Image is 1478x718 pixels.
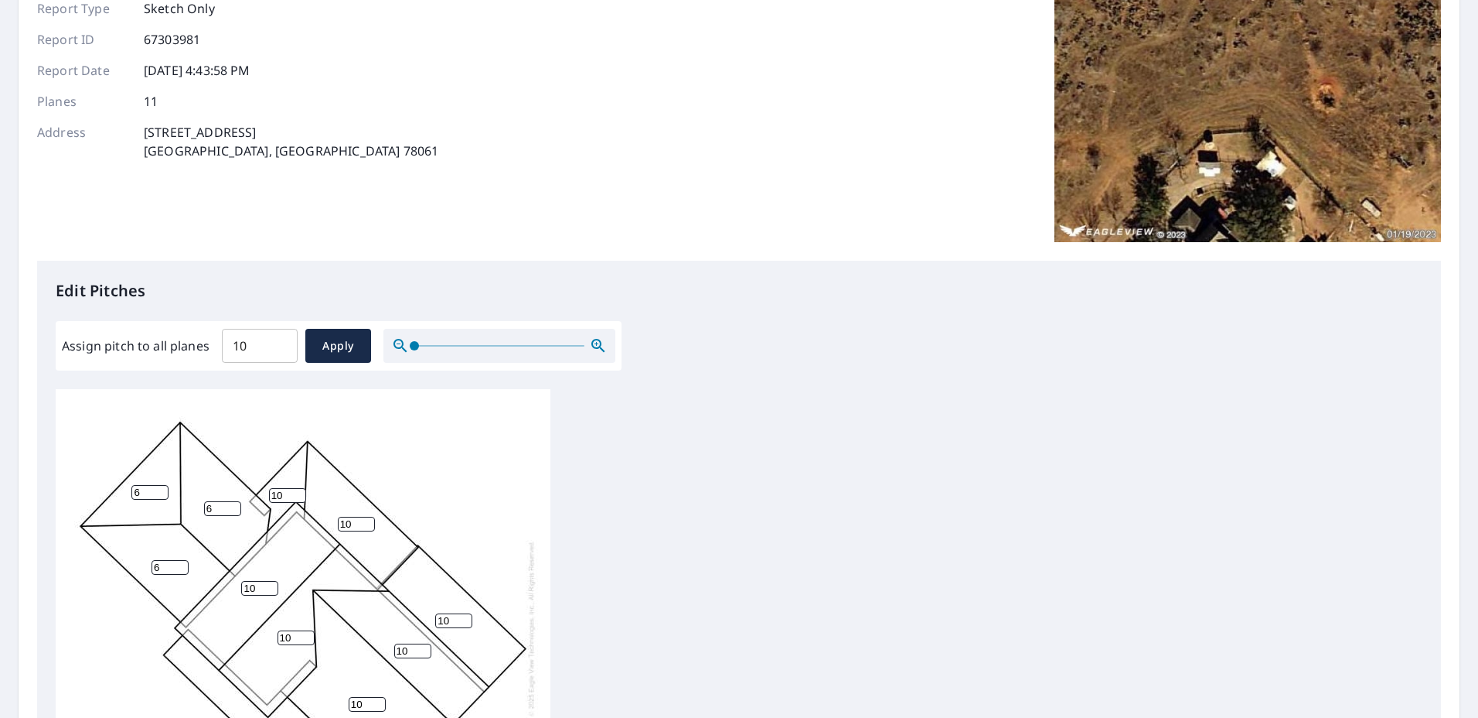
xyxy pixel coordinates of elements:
[37,123,130,160] p: Address
[56,279,1422,303] p: Edit Pitches
[144,61,250,80] p: [DATE] 4:43:58 PM
[144,123,438,160] p: [STREET_ADDRESS] [GEOGRAPHIC_DATA], [GEOGRAPHIC_DATA] 78061
[222,324,298,368] input: 00.0
[37,30,130,49] p: Report ID
[37,92,130,111] p: Planes
[37,61,130,80] p: Report Date
[144,92,158,111] p: 11
[305,329,371,363] button: Apply
[318,337,359,356] span: Apply
[62,337,209,355] label: Assign pitch to all planes
[144,30,200,49] p: 67303981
